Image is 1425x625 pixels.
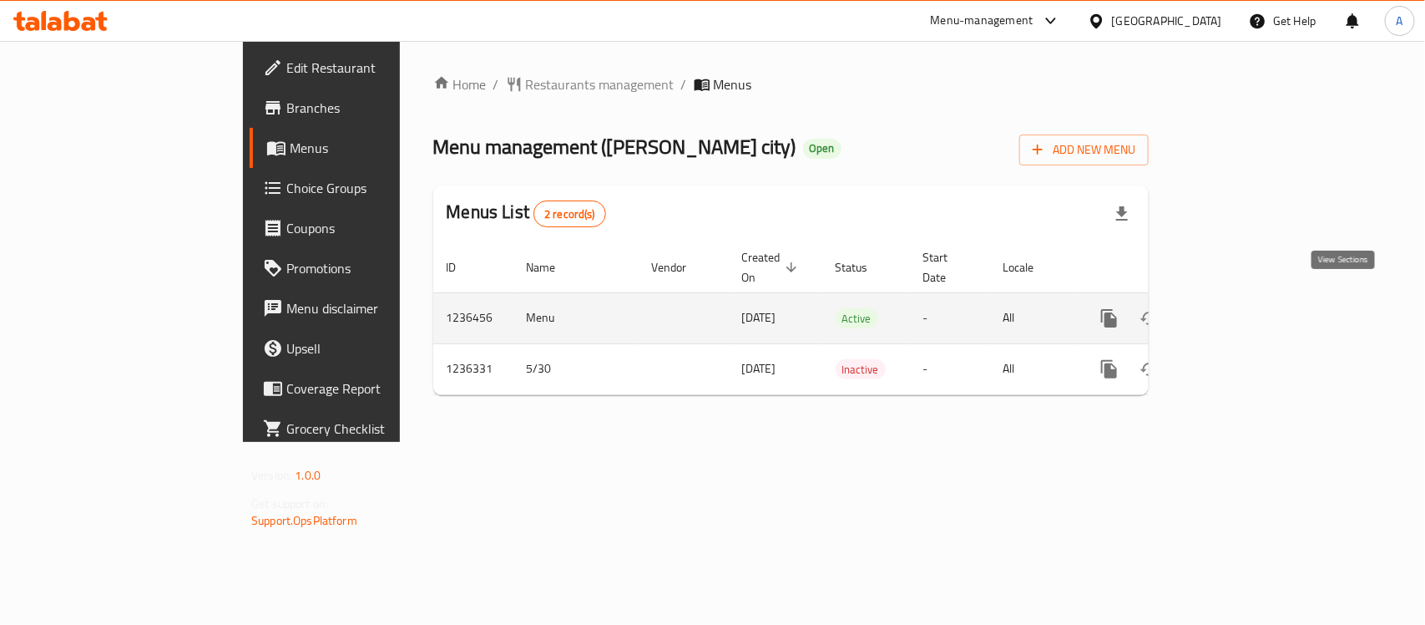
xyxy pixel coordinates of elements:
span: Get support on: [251,493,328,515]
span: Menus [290,138,467,158]
span: Branches [286,98,467,118]
span: Status [836,257,890,277]
span: Coverage Report [286,379,467,399]
a: Menu disclaimer [250,288,481,328]
div: [GEOGRAPHIC_DATA] [1112,12,1222,30]
span: Edit Restaurant [286,58,467,78]
a: Choice Groups [250,168,481,208]
div: Active [836,308,878,328]
span: [DATE] [742,358,776,379]
div: Menu-management [931,11,1033,31]
li: / [681,74,687,94]
span: [DATE] [742,307,776,328]
div: Open [803,139,841,159]
td: - [910,292,990,343]
span: Locale [1003,257,1056,277]
span: 1.0.0 [295,465,321,486]
span: ID [447,257,478,277]
span: Inactive [836,360,886,379]
span: Open [803,141,841,155]
button: Add New Menu [1019,135,1149,165]
span: Promotions [286,258,467,278]
span: 2 record(s) [534,206,605,222]
a: Menus [250,128,481,168]
span: A [1397,12,1403,30]
h2: Menus List [447,200,606,227]
td: All [990,292,1076,343]
table: enhanced table [433,242,1263,395]
span: Vendor [652,257,709,277]
a: Branches [250,88,481,128]
a: Upsell [250,328,481,368]
span: Menus [714,74,752,94]
div: Total records count [533,201,606,227]
span: Choice Groups [286,178,467,198]
span: Active [836,309,878,328]
span: Name [527,257,578,277]
button: Change Status [1129,349,1170,389]
span: Upsell [286,338,467,358]
span: Menu management ( [PERSON_NAME] city ) [433,128,796,165]
span: Grocery Checklist [286,419,467,439]
td: All [990,343,1076,394]
td: Menu [513,292,639,343]
button: more [1089,349,1129,389]
div: Inactive [836,359,886,379]
button: more [1089,298,1129,338]
span: Restaurants management [526,74,675,94]
a: Promotions [250,248,481,288]
a: Coupons [250,208,481,248]
a: Support.OpsPlatform [251,510,357,531]
div: Export file [1102,194,1142,234]
span: Add New Menu [1033,140,1135,160]
a: Grocery Checklist [250,409,481,449]
span: Coupons [286,218,467,238]
nav: breadcrumb [433,74,1149,94]
span: Menu disclaimer [286,298,467,318]
a: Coverage Report [250,368,481,409]
span: Start Date [923,247,970,287]
a: Restaurants management [506,74,675,94]
span: Created On [742,247,802,287]
td: - [910,343,990,394]
a: Edit Restaurant [250,48,481,88]
li: / [493,74,499,94]
span: Version: [251,465,292,486]
td: 5/30 [513,343,639,394]
th: Actions [1076,242,1263,293]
